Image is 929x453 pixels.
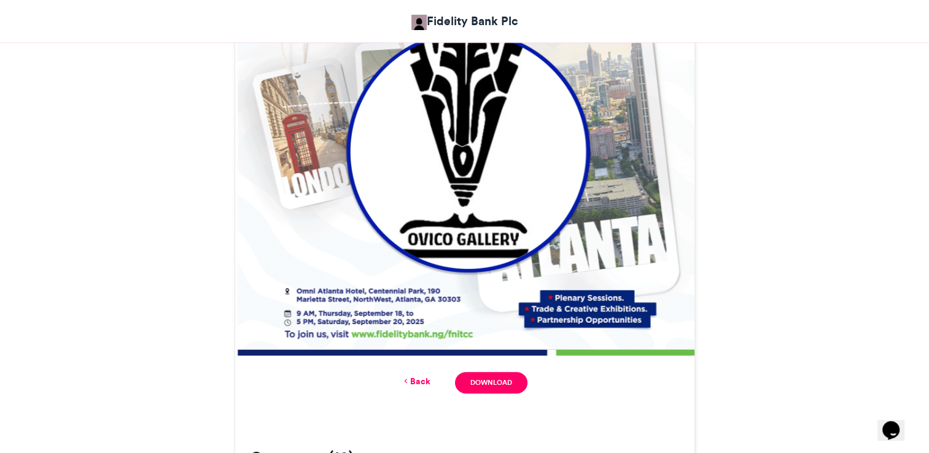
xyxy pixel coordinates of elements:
iframe: chat widget [877,404,917,441]
a: Fidelity Bank Plc [411,12,518,30]
a: Download [455,372,527,393]
img: Fidelity Bank [411,15,427,30]
a: Back [402,375,430,388]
